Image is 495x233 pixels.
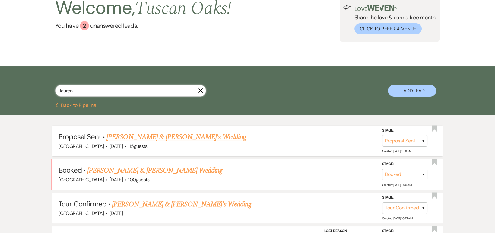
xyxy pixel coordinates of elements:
[109,210,123,216] span: [DATE]
[351,5,436,34] div: Share the love & earn a free month.
[59,132,101,141] span: Proposal Sent
[55,21,231,30] a: You have 2 unanswered leads.
[128,143,147,149] span: 115 guests
[388,85,436,97] button: + Add Lead
[87,165,222,176] a: [PERSON_NAME] & [PERSON_NAME] Wedding
[55,103,97,108] button: Back to Pipeline
[382,194,427,201] label: Stage:
[354,5,436,12] p: Love ?
[382,183,411,187] span: Created: [DATE] 11:46 AM
[109,143,123,149] span: [DATE]
[59,143,104,149] span: [GEOGRAPHIC_DATA]
[382,149,411,153] span: Created: [DATE] 3:38 PM
[59,165,81,175] span: Booked
[59,177,104,183] span: [GEOGRAPHIC_DATA]
[59,199,106,209] span: Tour Confirmed
[128,177,149,183] span: 100 guests
[382,127,427,134] label: Stage:
[80,21,89,30] div: 2
[106,132,246,142] a: [PERSON_NAME] & [PERSON_NAME]'s Wedding
[343,5,351,10] img: loud-speaker-illustration.svg
[382,216,412,220] span: Created: [DATE] 10:27 AM
[59,210,104,216] span: [GEOGRAPHIC_DATA]
[109,177,123,183] span: [DATE]
[367,5,394,11] img: weven-logo-green.svg
[55,85,206,97] input: Search by name, event date, email address or phone number
[354,23,422,34] button: Click to Refer a Venue
[382,161,427,168] label: Stage:
[112,199,251,210] a: [PERSON_NAME] & [PERSON_NAME]'s Wedding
